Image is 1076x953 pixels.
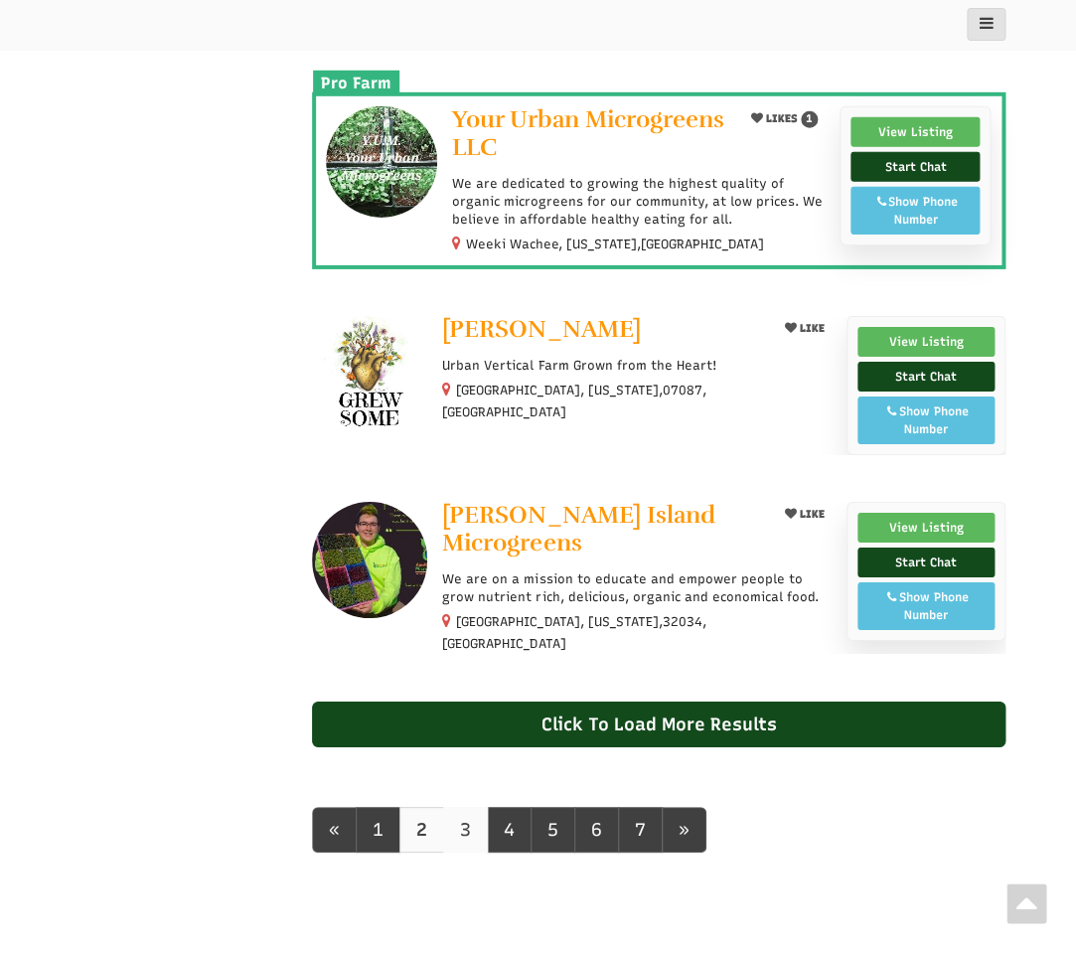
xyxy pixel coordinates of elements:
[679,819,690,841] span: »
[356,807,400,853] a: 1
[778,316,832,341] button: LIKE
[857,362,994,392] a: Start Chat
[442,357,832,375] p: Urban Vertical Farm Grown from the Heart!
[763,112,798,125] span: LIKES
[329,819,340,841] span: «
[466,237,764,251] small: Weeki Wachee, [US_STATE],
[442,614,705,650] small: [GEOGRAPHIC_DATA], [US_STATE], ,
[861,193,969,229] div: Show Phone Number
[662,613,701,631] span: 32034
[797,508,825,521] span: LIKE
[312,316,427,431] img: Alecia Noelle
[662,807,706,853] a: next
[641,236,764,253] span: [GEOGRAPHIC_DATA]
[850,152,980,182] a: Start Chat
[442,502,762,559] a: [PERSON_NAME] Island Microgreens
[857,513,994,543] a: View Listing
[801,111,818,128] span: 1
[850,117,980,147] a: View Listing
[857,548,994,577] a: Start Chat
[744,106,825,131] button: LIKES 1
[442,635,565,653] span: [GEOGRAPHIC_DATA]
[416,819,427,841] b: 2
[857,327,994,357] a: View Listing
[399,807,444,853] a: 2
[442,500,714,556] span: [PERSON_NAME] Island Microgreens
[452,175,826,230] p: We are dedicated to growing the highest quality of organic microgreens for our community, at low ...
[312,807,357,853] a: prev
[797,322,825,335] span: LIKE
[662,382,701,399] span: 07087
[442,570,832,606] p: We are on a mission to educate and empower people to grow nutrient rich, delicious, organic and e...
[868,588,983,624] div: Show Phone Number
[326,106,437,218] img: Your Urban Microgreens LLC
[531,807,575,853] a: 5
[618,807,663,853] a: 7
[487,807,532,853] a: 4
[443,807,488,853] a: 3
[442,316,762,347] a: [PERSON_NAME]
[452,106,756,164] a: Your Urban Microgreens LLC
[452,104,724,161] span: Your Urban Microgreens LLC
[868,402,983,438] div: Show Phone Number
[312,702,1005,747] div: Click To Load More Results
[574,807,619,853] a: 6
[312,502,427,617] img: Amelia Island Microgreens
[442,383,705,418] small: [GEOGRAPHIC_DATA], [US_STATE], ,
[442,314,640,344] span: [PERSON_NAME]
[442,403,565,421] span: [GEOGRAPHIC_DATA]
[967,8,1005,41] button: main_menu
[778,502,832,527] button: LIKE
